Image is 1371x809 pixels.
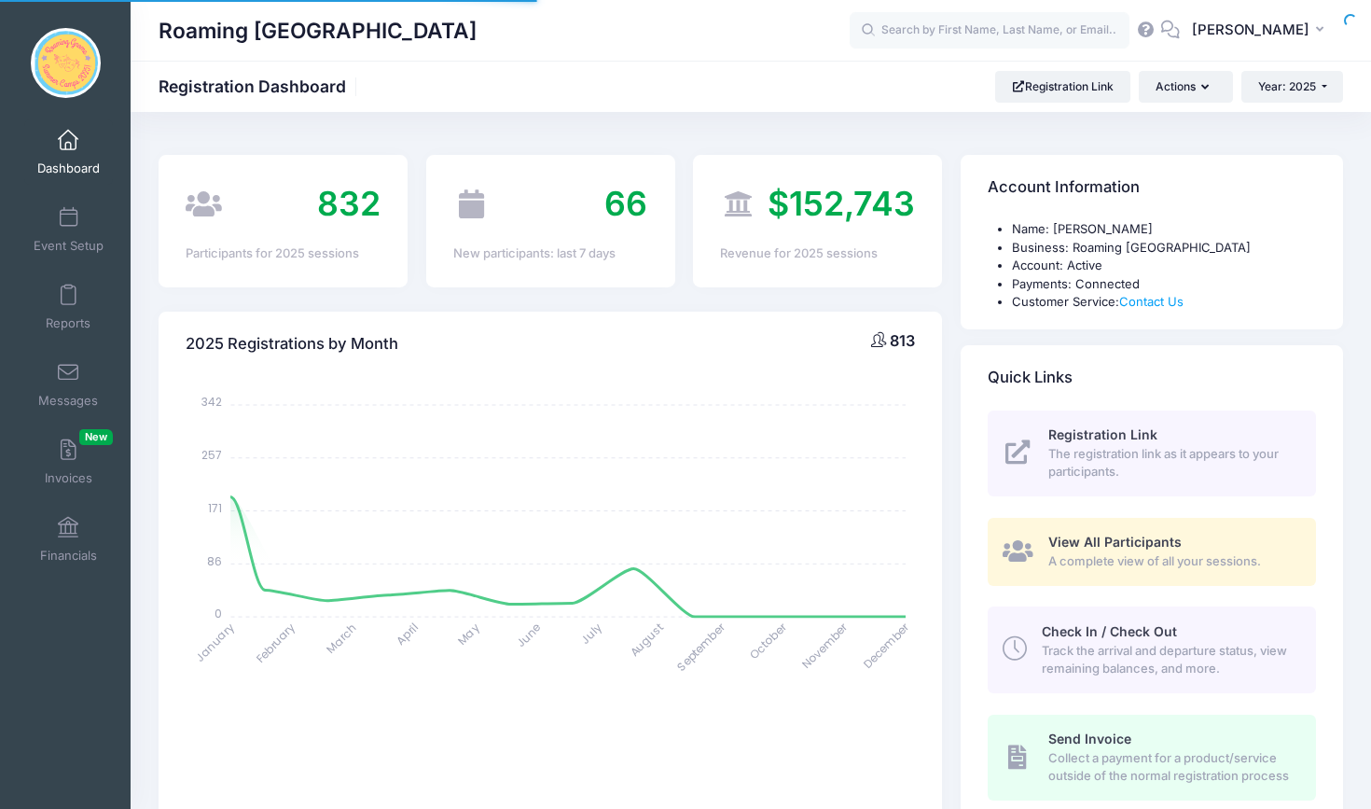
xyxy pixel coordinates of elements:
tspan: 86 [207,552,222,568]
span: Reports [46,315,90,331]
a: Financials [24,507,113,572]
tspan: 257 [201,447,222,463]
span: Registration Link [1048,426,1157,442]
input: Search by First Name, Last Name, or Email... [850,12,1129,49]
span: [PERSON_NAME] [1192,20,1309,40]
tspan: July [577,620,605,648]
tspan: September [673,619,728,674]
tspan: August [627,620,667,660]
tspan: 342 [201,394,222,410]
span: Dashboard [37,160,100,176]
a: View All Participants A complete view of all your sessions. [988,518,1316,586]
span: Track the arrival and departure status, view remaining balances, and more. [1042,642,1295,678]
button: Year: 2025 [1241,71,1343,103]
a: Reports [24,274,113,340]
tspan: December [860,619,913,672]
span: $152,743 [768,183,915,224]
span: Event Setup [34,238,104,254]
span: Send Invoice [1048,731,1131,746]
a: Dashboard [24,119,113,185]
li: Customer Service: [1012,293,1316,312]
a: Messages [24,352,113,417]
li: Name: [PERSON_NAME] [1012,220,1316,239]
tspan: 0 [215,606,222,621]
h4: 2025 Registrations by Month [186,317,398,370]
tspan: March [324,620,361,657]
tspan: April [393,620,421,648]
tspan: November [798,619,852,672]
span: Invoices [45,470,92,486]
span: Year: 2025 [1258,79,1316,93]
tspan: January [192,620,238,665]
div: Revenue for 2025 sessions [720,244,915,263]
span: Check In / Check Out [1042,623,1177,639]
a: Registration Link [995,71,1130,103]
button: Actions [1139,71,1232,103]
tspan: June [513,620,544,650]
a: Event Setup [24,197,113,262]
span: 66 [604,183,647,224]
span: 832 [317,183,381,224]
span: New [79,429,113,445]
span: A complete view of all your sessions. [1048,552,1295,571]
tspan: October [747,619,791,663]
tspan: May [454,620,482,648]
span: Collect a payment for a product/service outside of the normal registration process [1048,749,1295,786]
h1: Registration Dashboard [159,77,362,96]
a: InvoicesNew [24,429,113,495]
h4: Account Information [988,161,1140,215]
li: Payments: Connected [1012,275,1316,294]
span: The registration link as it appears to your participants. [1048,445,1295,481]
img: Roaming Gnome Theatre [31,28,101,98]
span: 813 [890,331,915,350]
div: New participants: last 7 days [453,244,648,263]
span: Financials [40,548,97,564]
h1: Roaming [GEOGRAPHIC_DATA] [159,9,477,52]
a: Check In / Check Out Track the arrival and departure status, view remaining balances, and more. [988,607,1316,692]
li: Business: Roaming [GEOGRAPHIC_DATA] [1012,239,1316,258]
h4: Quick Links [988,351,1073,404]
a: Send Invoice Collect a payment for a product/service outside of the normal registration process [988,715,1316,801]
li: Account: Active [1012,257,1316,275]
button: [PERSON_NAME] [1180,9,1343,52]
span: View All Participants [1048,534,1182,550]
a: Registration Link The registration link as it appears to your participants. [988,411,1316,496]
a: Contact Us [1119,294,1184,309]
span: Messages [38,393,98,409]
div: Participants for 2025 sessions [186,244,381,263]
tspan: February [253,620,298,665]
tspan: 171 [208,500,222,516]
